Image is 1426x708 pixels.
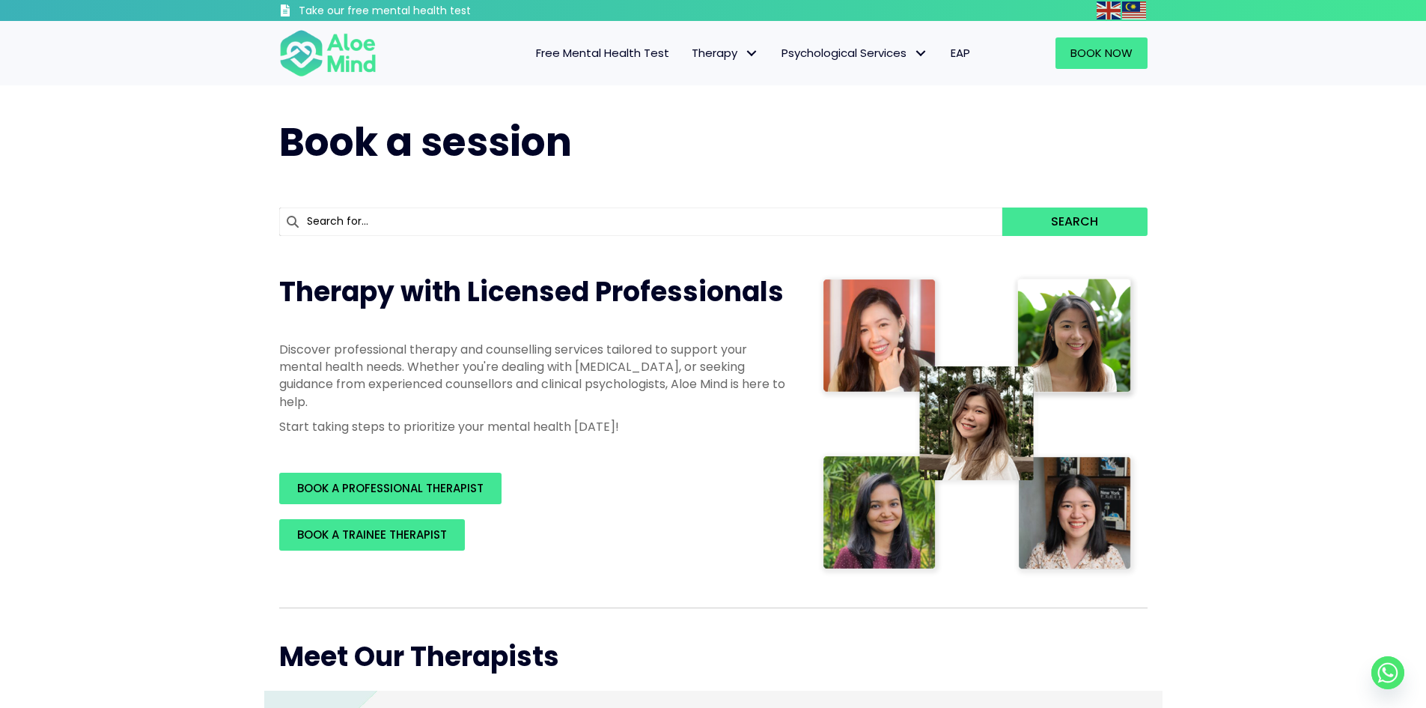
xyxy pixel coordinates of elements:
span: Psychological Services: submenu [910,43,932,64]
span: BOOK A PROFESSIONAL THERAPIST [297,480,484,496]
a: BOOK A TRAINEE THERAPIST [279,519,465,551]
h3: Take our free mental health test [299,4,551,19]
span: Therapy with Licensed Professionals [279,273,784,311]
span: EAP [951,45,970,61]
a: Book Now [1055,37,1148,69]
span: Book a session [279,115,572,169]
span: Free Mental Health Test [536,45,669,61]
img: Therapist collage [818,273,1139,578]
p: Start taking steps to prioritize your mental health [DATE]! [279,418,788,435]
a: TherapyTherapy: submenu [680,37,770,69]
a: Malay [1122,1,1148,19]
nav: Menu [396,37,981,69]
a: Psychological ServicesPsychological Services: submenu [770,37,939,69]
span: Book Now [1070,45,1133,61]
button: Search [1002,208,1147,236]
span: Therapy: submenu [741,43,763,64]
input: Search for... [279,208,1003,236]
a: BOOK A PROFESSIONAL THERAPIST [279,473,502,504]
img: en [1097,1,1121,19]
span: Meet Our Therapists [279,638,559,676]
img: ms [1122,1,1146,19]
img: Aloe mind Logo [279,28,377,78]
a: Take our free mental health test [279,4,551,21]
a: English [1097,1,1122,19]
span: Therapy [692,45,759,61]
span: BOOK A TRAINEE THERAPIST [297,527,447,542]
span: Psychological Services [781,45,928,61]
p: Discover professional therapy and counselling services tailored to support your mental health nee... [279,341,788,411]
a: EAP [939,37,981,69]
a: Whatsapp [1371,656,1404,689]
a: Free Mental Health Test [525,37,680,69]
